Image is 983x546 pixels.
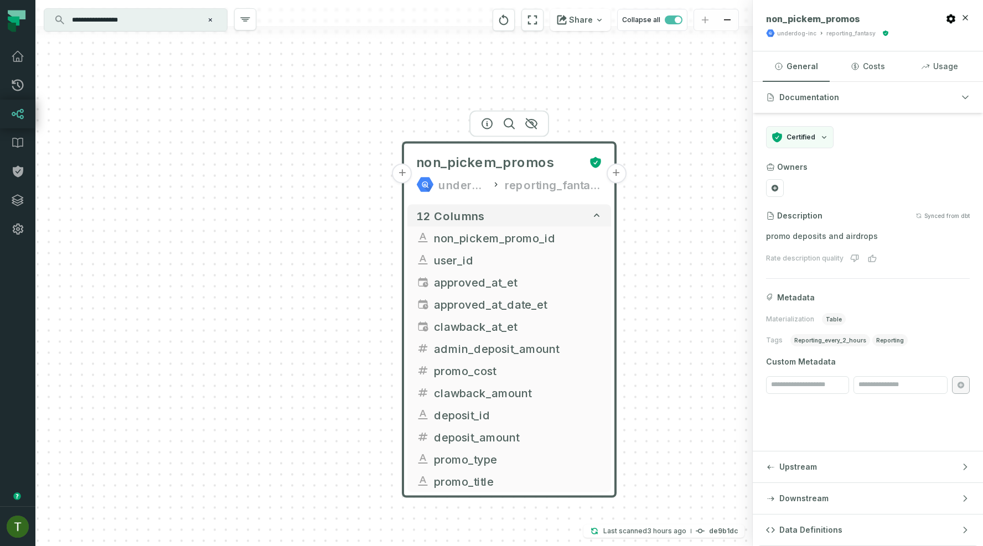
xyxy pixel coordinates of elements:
button: Change certification [766,126,834,148]
button: zoom out [716,9,738,31]
img: avatar of Tomer Galun [7,516,29,538]
span: decimal [416,430,430,444]
span: Upstream [779,461,817,472]
span: date [416,298,430,311]
p: promo deposits and airdrops [766,230,970,243]
span: Downstream [779,493,829,504]
span: approved_at_et [434,274,602,290]
button: Data Definitions [753,514,983,545]
button: Clear search query [205,14,216,25]
div: Rate description quality [766,254,844,263]
span: Documentation [779,92,839,103]
h3: Description [777,210,822,221]
span: non_pickem_promos [766,13,860,24]
button: Usage [906,51,973,81]
span: string [416,453,430,466]
button: admin_deposit_amount [407,337,611,360]
span: 12 columns [416,209,485,222]
span: timestamp [416,275,430,289]
span: clawback_at_et [434,318,602,335]
div: underdog-inc [777,29,816,38]
span: user_id [434,252,602,268]
button: approved_at_date_et [407,293,611,315]
span: Data Definitions [779,524,842,535]
button: promo_cost [407,360,611,382]
button: Costs [834,51,901,81]
button: Synced from dbt [915,212,970,219]
span: reporting_every_2_hours [790,334,870,346]
span: promo_cost [434,362,602,379]
span: string [416,253,430,267]
span: non_pickem_promos [416,154,555,171]
span: decimal [416,364,430,377]
span: decimal [416,342,430,355]
button: Downstream [753,483,983,514]
div: reporting_fantasy [505,176,602,194]
button: clawback_at_et [407,315,611,337]
h3: Owners [777,162,808,173]
div: reporting_fantasy [826,29,876,38]
span: deposit_amount [434,429,602,445]
button: deposit_amount [407,426,611,448]
button: promo_title [407,470,611,492]
button: + [606,164,626,184]
span: promo_type [434,451,602,467]
relative-time: Aug 10, 2025, 9:17 PM GMT+3 [647,527,686,535]
span: Metadata [777,292,815,303]
span: approved_at_date_et [434,296,602,313]
div: Tooltip anchor [12,491,22,501]
span: promo_title [434,473,602,490]
div: Certified [584,156,602,169]
button: deposit_id [407,404,611,426]
button: clawback_amount [407,382,611,404]
button: Documentation [753,82,983,113]
button: Collapse all [617,9,687,31]
button: promo_type [407,448,611,470]
button: approved_at_et [407,271,611,293]
span: string [416,231,430,245]
span: Certified [787,133,815,142]
span: admin_deposit_amount [434,340,602,357]
button: user_id [407,249,611,271]
span: table [822,313,846,325]
span: deposit_id [434,407,602,423]
span: clawback_amount [434,384,602,401]
button: Upstream [753,451,983,482]
button: non_pickem_promo_id [407,227,611,249]
button: Share [550,9,611,31]
span: Custom Metadata [766,356,970,367]
button: Last scanned[DATE] 9:17:42 PMde9b1dc [583,524,744,538]
span: Materialization [766,315,814,324]
div: underdog-inc [438,176,487,194]
div: Certified [880,30,889,37]
span: reporting [872,334,908,346]
span: non_pickem_promo_id [434,230,602,246]
span: Tags [766,336,783,345]
button: + [392,164,412,184]
span: string [416,408,430,422]
span: timestamp [416,320,430,333]
p: Last scanned [603,526,686,537]
button: General [763,51,830,81]
h4: de9b1dc [709,528,738,534]
span: decimal [416,386,430,399]
span: string [416,475,430,488]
